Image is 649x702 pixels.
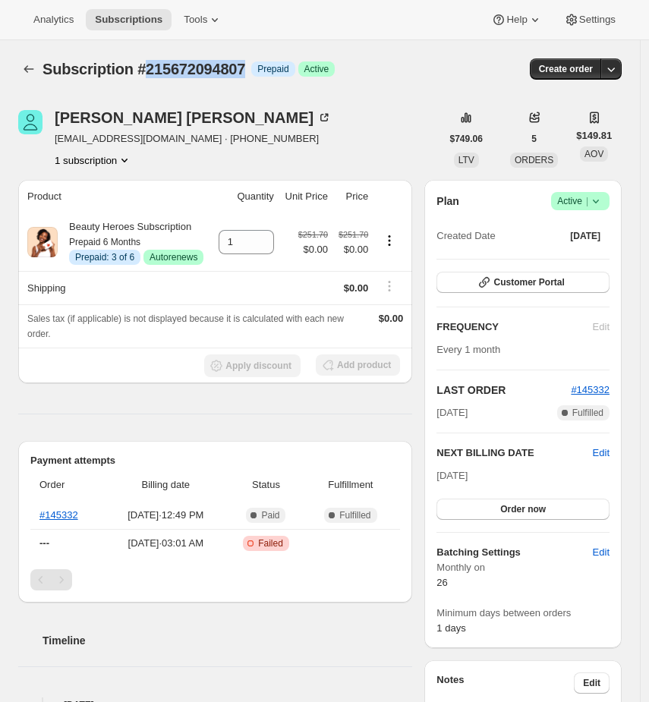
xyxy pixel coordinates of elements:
[530,58,602,80] button: Create order
[570,230,600,242] span: [DATE]
[232,477,301,493] span: Status
[24,9,83,30] button: Analytics
[441,128,492,150] button: $749.06
[522,128,546,150] button: 5
[493,276,564,288] span: Customer Portal
[576,128,612,143] span: $149.81
[344,282,369,294] span: $0.00
[211,180,278,213] th: Quantity
[175,9,232,30] button: Tools
[43,633,412,648] h2: Timeline
[27,227,58,257] img: product img
[436,194,459,209] h2: Plan
[184,14,207,26] span: Tools
[379,313,404,324] span: $0.00
[55,131,332,146] span: [EMAIL_ADDRESS][DOMAIN_NAME] · [PHONE_NUMBER]
[310,477,391,493] span: Fulfillment
[75,251,134,263] span: Prepaid: 3 of 6
[55,153,132,168] button: Product actions
[436,470,468,481] span: [DATE]
[436,272,610,293] button: Customer Portal
[436,499,610,520] button: Order now
[298,230,328,239] small: $251.70
[593,545,610,560] span: Edit
[150,251,197,263] span: Autorenews
[18,271,211,304] th: Shipping
[27,313,344,339] span: Sales tax (if applicable) is not displayed because it is calculated with each new order.
[39,537,49,549] span: ---
[593,445,610,461] button: Edit
[436,672,574,694] h3: Notes
[377,278,402,294] button: Shipping actions
[482,9,551,30] button: Help
[257,63,288,75] span: Prepaid
[18,58,39,80] button: Subscriptions
[571,384,610,395] a: #145332
[506,14,527,26] span: Help
[30,453,400,468] h2: Payment attempts
[436,606,610,621] span: Minimum days between orders
[30,468,105,502] th: Order
[436,577,447,588] span: 26
[339,230,368,239] small: $251.70
[55,110,332,125] div: [PERSON_NAME] [PERSON_NAME]
[436,344,500,355] span: Every 1 month
[298,242,328,257] span: $0.00
[18,110,43,134] span: Chiara Schlegel
[586,195,588,207] span: |
[579,14,616,26] span: Settings
[258,537,283,549] span: Failed
[261,509,279,521] span: Paid
[555,9,625,30] button: Settings
[539,63,593,75] span: Create order
[571,382,610,398] button: #145332
[43,61,245,77] span: Subscription #215672094807
[58,219,203,265] div: Beauty Heroes Subscription
[574,672,610,694] button: Edit
[584,149,603,159] span: AOV
[572,407,603,419] span: Fulfilled
[436,560,610,575] span: Monthly on
[30,569,400,590] nav: Pagination
[500,503,546,515] span: Order now
[279,180,332,213] th: Unit Price
[109,508,222,523] span: [DATE] · 12:49 PM
[436,545,592,560] h6: Batching Settings
[458,155,474,165] span: LTV
[86,9,172,30] button: Subscriptions
[109,536,222,551] span: [DATE] · 03:01 AM
[436,228,495,244] span: Created Date
[436,622,465,634] span: 1 days
[450,133,483,145] span: $749.06
[339,509,370,521] span: Fulfilled
[33,14,74,26] span: Analytics
[561,225,610,247] button: [DATE]
[304,63,329,75] span: Active
[332,180,373,213] th: Price
[18,180,211,213] th: Product
[515,155,553,165] span: ORDERS
[583,677,600,689] span: Edit
[69,237,140,247] small: Prepaid 6 Months
[436,405,468,420] span: [DATE]
[557,194,603,209] span: Active
[377,232,402,249] button: Product actions
[436,382,571,398] h2: LAST ORDER
[436,445,592,461] h2: NEXT BILLING DATE
[39,509,78,521] a: #145332
[109,477,222,493] span: Billing date
[531,133,537,145] span: 5
[436,320,592,335] h2: FREQUENCY
[337,242,368,257] span: $0.00
[95,14,162,26] span: Subscriptions
[584,540,619,565] button: Edit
